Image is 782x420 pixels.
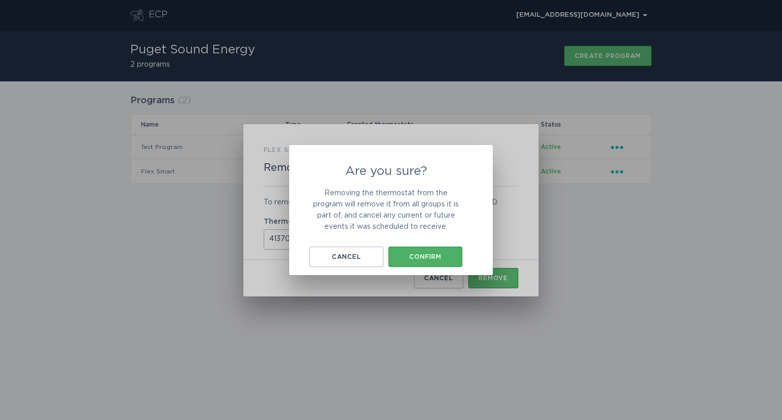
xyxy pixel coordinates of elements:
[310,247,383,267] button: Cancel
[315,254,378,260] div: Cancel
[310,165,462,177] h2: Are you sure?
[394,254,457,260] div: Confirm
[310,188,462,232] p: Removing the thermostat from the program will remove it from all groups it is part of, and cancel...
[388,247,462,267] button: Confirm
[289,145,493,275] div: Are you sure?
